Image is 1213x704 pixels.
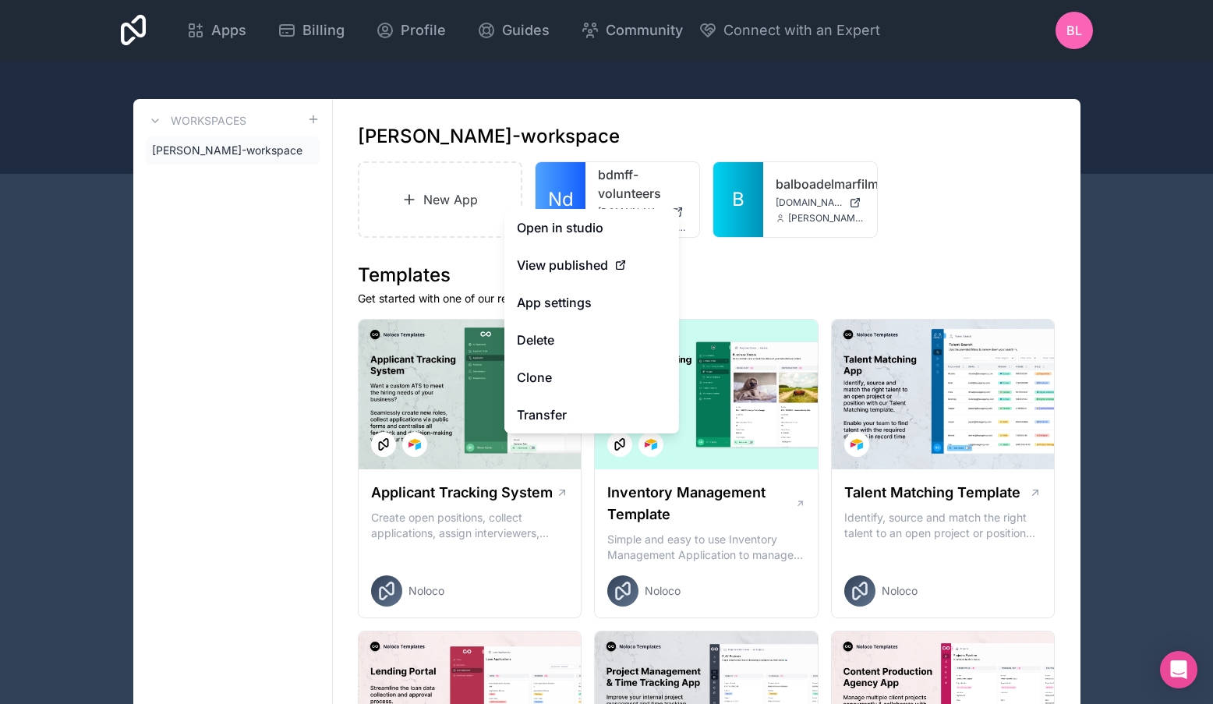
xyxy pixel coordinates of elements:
a: App settings [504,284,679,321]
span: Noloco [645,583,681,599]
span: Apps [211,19,246,41]
span: View published [517,256,608,274]
a: B [713,162,763,237]
a: Nd [536,162,585,237]
span: [PERSON_NAME][EMAIL_ADDRESS][DOMAIN_NAME] [788,212,865,225]
span: [PERSON_NAME]-workspace [152,143,302,158]
span: Nd [548,187,574,212]
button: Delete [504,321,679,359]
a: Billing [265,13,357,48]
a: bdmff-volunteers [598,165,687,203]
span: [DOMAIN_NAME] [776,196,843,209]
a: balboadelmarfilmfestival [776,175,865,193]
span: Billing [302,19,345,41]
a: [PERSON_NAME]-workspace [146,136,320,165]
p: Simple and easy to use Inventory Management Application to manage your stock, orders and Manufact... [607,532,805,563]
h1: Templates [358,263,1056,288]
a: [DOMAIN_NAME] [598,206,687,218]
h1: Applicant Tracking System [371,482,553,504]
span: BL [1066,21,1082,40]
a: Open in studio [504,209,679,246]
a: [DOMAIN_NAME] [776,196,865,209]
a: Clone [504,359,679,396]
a: Apps [174,13,259,48]
span: [DOMAIN_NAME] [598,206,665,218]
a: View published [504,246,679,284]
p: Get started with one of our ready-made templates [358,291,1056,306]
a: Community [568,13,695,48]
a: Profile [363,13,458,48]
span: Profile [401,19,446,41]
img: Airtable Logo [408,438,421,451]
a: New App [358,161,523,238]
span: Guides [502,19,550,41]
a: Guides [465,13,562,48]
h3: Workspaces [171,113,246,129]
p: Create open positions, collect applications, assign interviewers, centralise candidate feedback a... [371,510,569,541]
span: B [732,187,744,212]
span: Community [606,19,683,41]
p: Identify, source and match the right talent to an open project or position with our Talent Matchi... [844,510,1042,541]
h1: [PERSON_NAME]-workspace [358,124,620,149]
h1: Inventory Management Template [607,482,794,525]
a: Workspaces [146,111,246,130]
span: Noloco [408,583,444,599]
span: Noloco [882,583,918,599]
div: Open Intercom Messenger [1160,651,1197,688]
img: Airtable Logo [851,438,863,451]
a: Transfer [504,396,679,433]
img: Airtable Logo [645,438,657,451]
span: Connect with an Expert [723,19,880,41]
button: Connect with an Expert [698,19,880,41]
h1: Talent Matching Template [844,482,1020,504]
